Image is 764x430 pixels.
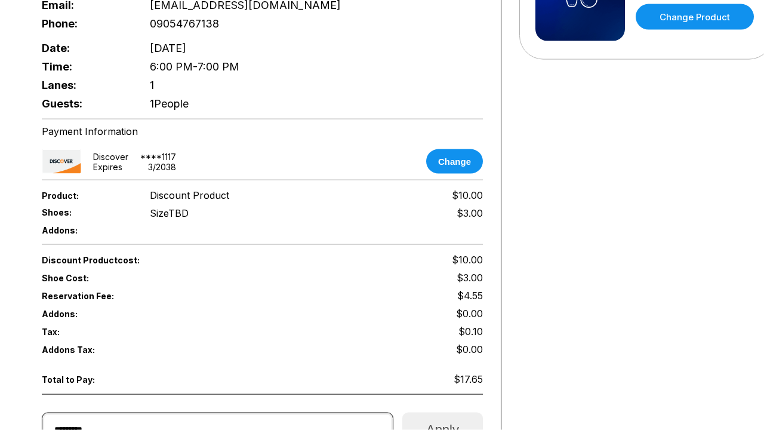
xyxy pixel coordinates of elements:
[42,345,130,355] span: Addons Tax:
[42,191,130,201] span: Product:
[456,343,483,355] span: $0.00
[457,207,483,219] div: $3.00
[150,42,186,54] span: [DATE]
[452,189,483,201] span: $10.00
[42,225,130,235] span: Addons:
[454,373,483,385] span: $17.65
[42,374,130,385] span: Total to Pay:
[452,254,483,266] span: $10.00
[93,162,122,172] div: Expires
[42,273,130,283] span: Shoe Cost:
[42,291,263,301] span: Reservation Fee:
[42,309,130,319] span: Addons:
[42,255,263,265] span: Discount Product cost:
[636,4,754,30] a: Change Product
[150,97,189,110] span: 1 People
[42,79,130,91] span: Lanes:
[42,149,81,174] img: card
[42,97,130,110] span: Guests:
[457,290,483,302] span: $4.55
[42,60,130,73] span: Time:
[150,17,219,30] span: 09054767138
[150,79,154,91] span: 1
[42,42,130,54] span: Date:
[458,325,483,337] span: $0.10
[426,149,483,174] button: Change
[42,17,130,30] span: Phone:
[150,189,229,201] span: Discount Product
[148,162,176,172] div: 3 / 2038
[93,152,128,162] div: discover
[42,327,130,337] span: Tax:
[42,207,130,217] span: Shoes:
[150,60,239,73] span: 6:00 PM - 7:00 PM
[42,125,483,137] div: Payment Information
[457,272,483,284] span: $3.00
[150,207,189,219] div: Size TBD
[456,308,483,320] span: $0.00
